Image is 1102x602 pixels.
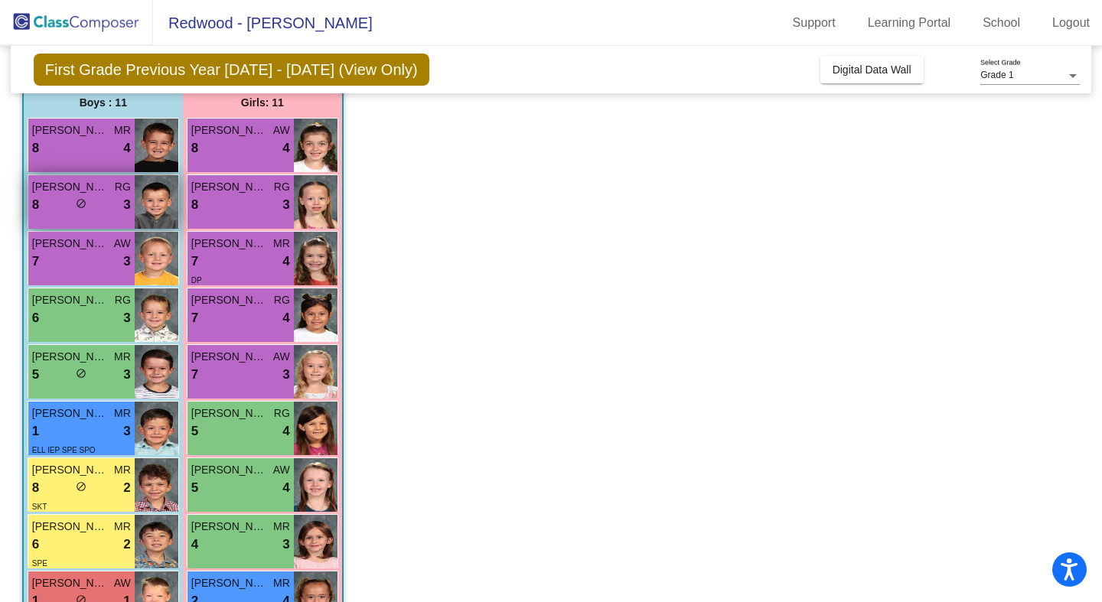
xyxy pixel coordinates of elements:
[32,179,109,195] span: [PERSON_NAME]
[114,575,131,591] span: AW
[115,292,131,308] span: RG
[274,405,290,421] span: RG
[32,575,109,591] span: [PERSON_NAME]
[123,195,130,215] span: 3
[114,462,131,478] span: MR
[114,405,131,421] span: MR
[273,519,290,535] span: MR
[32,308,39,328] span: 6
[820,56,924,83] button: Digital Data Wall
[114,236,131,252] span: AW
[32,252,39,272] span: 7
[191,122,268,138] span: [PERSON_NAME]
[273,349,290,365] span: AW
[970,11,1032,35] a: School
[123,252,130,272] span: 3
[781,11,848,35] a: Support
[114,349,131,365] span: MR
[183,87,342,118] div: Girls: 11
[32,365,39,385] span: 5
[191,405,268,421] span: [PERSON_NAME]
[32,421,39,441] span: 1
[115,179,131,195] span: RG
[191,519,268,535] span: [PERSON_NAME]
[191,535,198,555] span: 4
[282,195,289,215] span: 3
[273,462,290,478] span: AW
[191,276,202,285] span: DP
[274,179,290,195] span: RG
[191,308,198,328] span: 7
[274,292,290,308] span: RG
[191,138,198,158] span: 8
[282,365,289,385] span: 3
[191,462,268,478] span: [PERSON_NAME]
[191,179,268,195] span: [PERSON_NAME]
[191,365,198,385] span: 7
[191,349,268,365] span: [PERSON_NAME]
[153,11,373,35] span: Redwood - [PERSON_NAME]
[123,365,130,385] span: 3
[273,236,290,252] span: MR
[282,421,289,441] span: 4
[191,195,198,215] span: 8
[191,478,198,498] span: 5
[123,138,130,158] span: 4
[191,575,268,591] span: [PERSON_NAME]
[32,405,109,421] span: [PERSON_NAME]
[123,421,130,441] span: 3
[282,252,289,272] span: 4
[76,368,86,379] span: do_not_disturb_alt
[856,11,963,35] a: Learning Portal
[123,308,130,328] span: 3
[1040,11,1102,35] a: Logout
[123,535,130,555] span: 2
[32,559,47,568] span: SPE
[282,308,289,328] span: 4
[24,87,183,118] div: Boys : 11
[282,478,289,498] span: 4
[32,138,39,158] span: 8
[833,63,911,76] span: Digital Data Wall
[32,292,109,308] span: [PERSON_NAME]
[32,478,39,498] span: 8
[273,122,290,138] span: AW
[123,478,130,498] span: 2
[76,481,86,492] span: do_not_disturb_alt
[32,195,39,215] span: 8
[32,122,109,138] span: [PERSON_NAME] [PERSON_NAME]
[114,519,131,535] span: MR
[32,535,39,555] span: 6
[191,252,198,272] span: 7
[191,292,268,308] span: [PERSON_NAME]
[32,519,109,535] span: [PERSON_NAME]
[34,54,429,86] span: First Grade Previous Year [DATE] - [DATE] (View Only)
[191,236,268,252] span: [PERSON_NAME]
[980,70,1013,80] span: Grade 1
[32,446,96,454] span: ELL IEP SPE SPO
[282,138,289,158] span: 4
[76,198,86,209] span: do_not_disturb_alt
[32,503,47,511] span: SKT
[32,462,109,478] span: [PERSON_NAME]
[282,535,289,555] span: 3
[273,575,290,591] span: MR
[191,421,198,441] span: 5
[32,349,109,365] span: [PERSON_NAME]
[32,236,109,252] span: [PERSON_NAME]
[114,122,131,138] span: MR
